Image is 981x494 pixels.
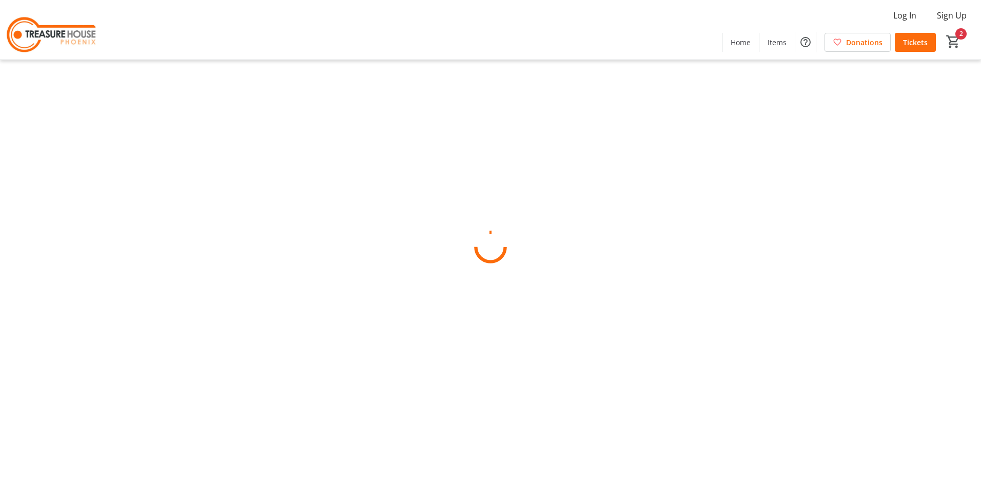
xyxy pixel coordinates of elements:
span: Log In [893,9,916,22]
span: Donations [846,37,882,48]
a: Home [722,33,759,52]
button: Log In [885,7,925,24]
span: Tickets [903,37,928,48]
button: Cart [944,32,963,51]
a: Items [759,33,795,52]
button: Help [795,32,816,52]
img: Treasure House's Logo [6,4,97,55]
button: Sign Up [929,7,975,24]
span: Home [731,37,751,48]
span: Items [768,37,787,48]
a: Donations [825,33,891,52]
span: Sign Up [937,9,967,22]
a: Tickets [895,33,936,52]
